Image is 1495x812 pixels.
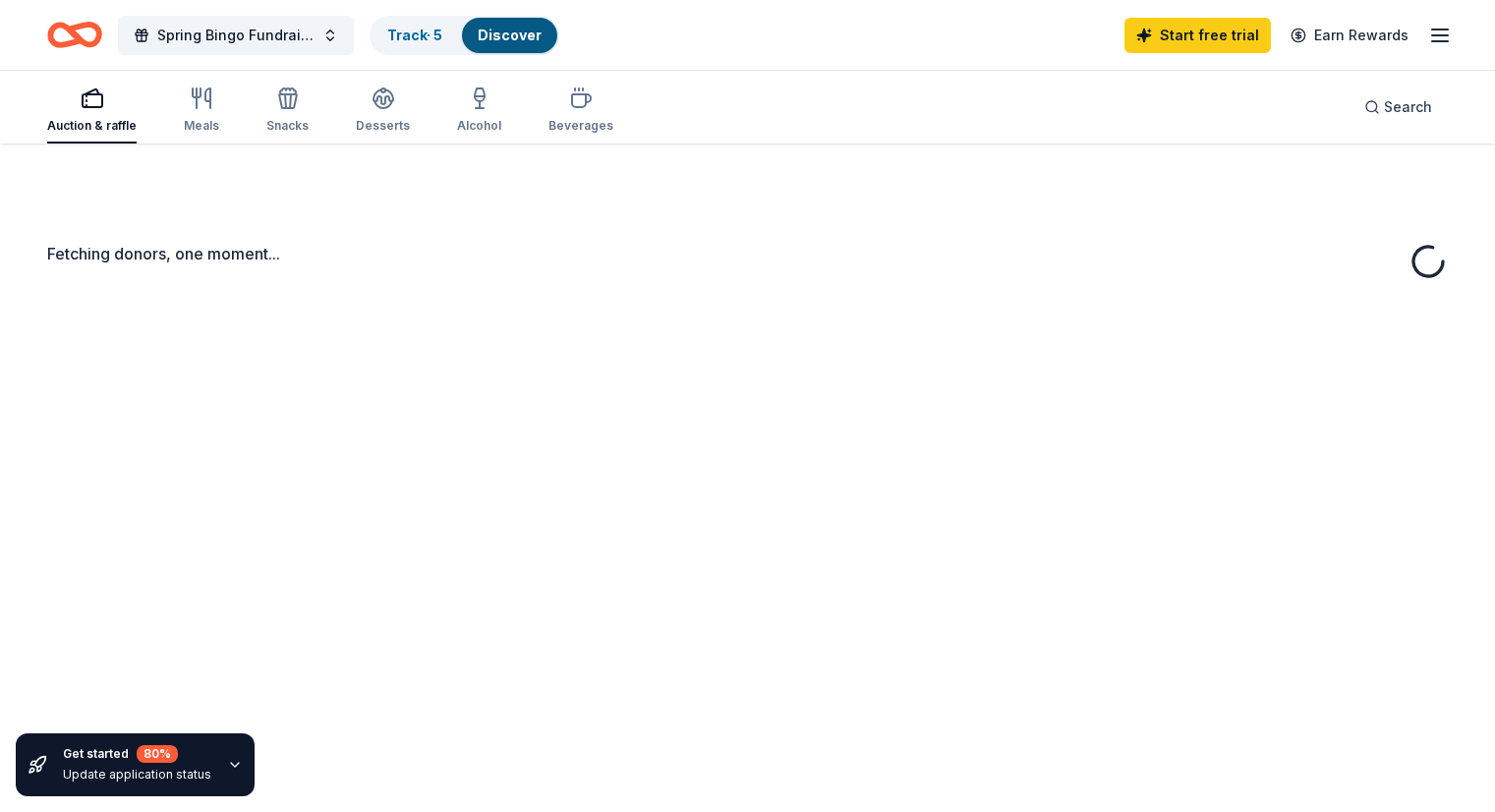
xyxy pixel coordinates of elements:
a: Earn Rewards [1279,18,1420,53]
button: Meals [184,79,219,144]
div: Auction & raffle [47,118,137,134]
div: Meals [184,118,219,134]
a: Home [47,12,102,58]
button: Spring Bingo Fundraiser [118,16,354,55]
span: Spring Bingo Fundraiser [157,24,315,47]
button: Beverages [548,79,613,144]
div: 80 % [137,745,178,763]
a: Track· 5 [387,27,442,43]
button: Search [1349,87,1448,127]
div: Get started [63,745,211,763]
div: Alcohol [457,118,501,134]
button: Snacks [266,79,309,144]
div: Snacks [266,118,309,134]
a: Discover [478,27,542,43]
a: Start free trial [1124,18,1271,53]
div: Beverages [548,118,613,134]
div: Fetching donors, one moment... [47,242,1448,265]
span: Search [1384,95,1432,119]
button: Auction & raffle [47,79,137,144]
button: Desserts [356,79,410,144]
div: Update application status [63,767,211,783]
div: Desserts [356,118,410,134]
button: Track· 5Discover [370,16,559,55]
button: Alcohol [457,79,501,144]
